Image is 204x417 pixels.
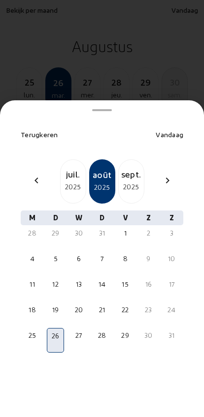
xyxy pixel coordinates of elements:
[48,279,63,289] div: 12
[141,305,156,315] div: 23
[25,305,40,315] div: 18
[141,279,156,289] div: 16
[94,330,109,340] div: 28
[71,330,86,340] div: 27
[118,228,133,238] div: 1
[90,210,113,225] div: D
[90,168,114,181] div: août
[141,254,156,264] div: 9
[94,305,109,315] div: 21
[48,254,63,264] div: 5
[25,254,40,264] div: 4
[48,305,63,315] div: 19
[71,279,86,289] div: 13
[48,331,63,341] div: 26
[67,210,90,225] div: W
[114,210,137,225] div: V
[71,305,86,315] div: 20
[71,254,86,264] div: 6
[94,228,109,238] div: 31
[25,228,40,238] div: 28
[119,167,144,181] div: sept.
[118,279,133,289] div: 15
[25,279,40,289] div: 11
[164,254,179,264] div: 10
[61,167,86,181] div: juil.
[94,279,109,289] div: 14
[119,181,144,193] div: 2025
[164,279,179,289] div: 17
[160,210,183,225] div: Z
[90,181,114,193] div: 2025
[164,305,179,315] div: 24
[44,210,67,225] div: D
[71,228,86,238] div: 30
[48,228,63,238] div: 29
[141,228,156,238] div: 2
[162,175,173,186] mat-icon: chevron_right
[21,130,58,139] span: Terugkeren
[118,254,133,264] div: 8
[25,330,40,340] div: 25
[94,254,109,264] div: 7
[156,130,183,139] span: Vandaag
[164,228,179,238] div: 3
[137,210,160,225] div: Z
[21,210,44,225] div: M
[141,330,156,340] div: 30
[31,175,42,186] mat-icon: chevron_left
[118,305,133,315] div: 22
[118,330,133,340] div: 29
[61,181,86,193] div: 2025
[164,330,179,340] div: 31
